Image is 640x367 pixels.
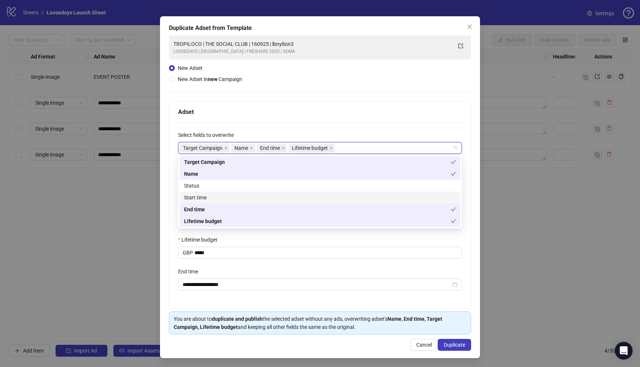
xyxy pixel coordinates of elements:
span: close [224,146,228,150]
button: Close [464,21,476,33]
div: Start time [180,192,460,203]
span: close [329,146,333,150]
span: Duplicate [444,342,465,348]
span: export [458,43,463,48]
span: Target Campaign [183,144,223,152]
span: New Adset [178,65,203,71]
span: close [281,146,285,150]
div: Adset [178,107,462,117]
div: Status [180,180,460,192]
span: check [451,219,456,224]
span: Name [231,144,255,152]
div: End time [180,203,460,215]
button: Cancel [410,339,438,351]
div: End time [184,205,451,213]
div: Name [184,170,451,178]
span: Lifetime budget [289,144,335,152]
strong: duplicate and publish [212,316,263,322]
div: LOOSEDAYS | [GEOGRAPHIC_DATA] | FRESHERS 2025 | SOMA [173,48,452,55]
div: Target Campaign [180,156,460,168]
div: Open Intercom Messenger [615,342,633,360]
input: End time [183,280,451,289]
div: Lifetime budget [184,217,451,225]
span: New Adset in Campaign [178,76,242,82]
div: You are about to the selected adset without any ads, overwriting adset's and keeping all other fi... [174,315,466,331]
div: Target Campaign [184,158,451,166]
span: End time [257,144,287,152]
label: Select fields to overwrite [178,131,239,139]
span: check [451,171,456,176]
div: TROPILOCO | THE SOCIAL CLUB | 160925 | lbny8on3 [173,40,452,48]
input: Lifetime budget [194,247,461,258]
div: Duplicate Adset from Template [169,24,471,33]
span: Name [234,144,248,152]
strong: Name, End time, Target Campaign, Lifetime budget [174,316,442,330]
div: Status [184,182,456,190]
label: End time [178,267,203,276]
label: Lifetime budget [178,236,222,244]
strong: new [208,76,217,82]
div: Name [180,168,460,180]
span: Cancel [416,342,432,348]
div: Start time [184,193,456,202]
div: Lifetime budget [180,215,460,227]
button: Duplicate [438,339,471,351]
span: close [250,146,253,150]
span: Target Campaign [180,144,230,152]
span: close [467,24,473,30]
span: check [451,159,456,165]
span: Lifetime budget [292,144,328,152]
span: check [451,207,456,212]
span: End time [260,144,280,152]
